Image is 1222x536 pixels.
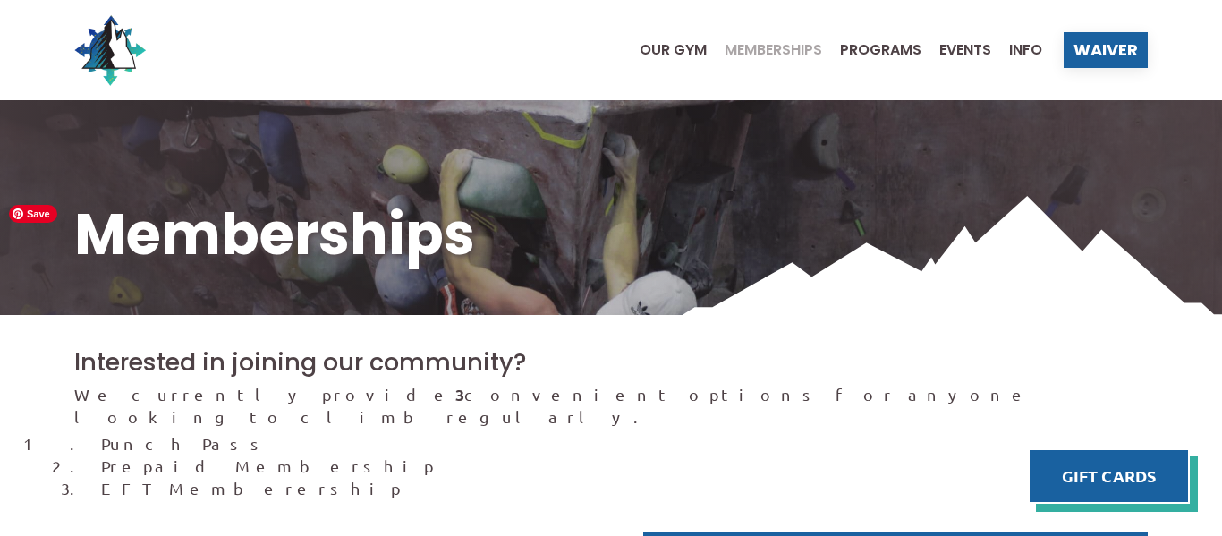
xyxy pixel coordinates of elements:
p: We currently provide convenient options for anyone looking to climb regularly. [74,383,1148,428]
a: Waiver [1064,32,1148,68]
span: Memberships [725,43,822,57]
span: Info [1009,43,1042,57]
a: Memberships [707,43,822,57]
span: Waiver [1073,42,1138,58]
a: Programs [822,43,921,57]
span: Programs [840,43,921,57]
img: North Wall Logo [74,14,146,86]
h2: Interested in joining our community? [74,345,1148,379]
a: Events [921,43,991,57]
li: Prepaid Membership [101,455,1148,477]
strong: 3 [455,384,464,404]
span: Events [939,43,991,57]
li: EFT Memberership [101,477,1148,499]
span: Save [9,205,57,223]
li: Punch Pass [101,432,1148,455]
a: Info [991,43,1042,57]
a: Our Gym [622,43,707,57]
span: Our Gym [640,43,707,57]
